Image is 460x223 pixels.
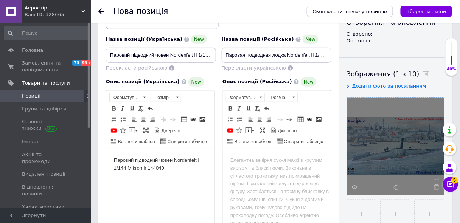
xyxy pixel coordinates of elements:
[451,177,458,184] span: 5
[226,93,257,102] span: Форматування
[110,137,156,146] a: Вставити шаблон
[198,115,207,124] a: Зображення
[247,115,255,124] a: По лівому краю
[180,115,188,124] a: Таблиця
[244,126,255,135] a: Вставити повідомлення
[222,65,286,71] span: Перекласти українською
[22,171,65,178] span: Видалені позиції
[113,7,168,16] h1: Нова позиція
[235,115,244,124] a: Вставити/видалити маркований список
[117,139,155,145] span: Вставити шаблон
[22,204,65,211] span: Характеристики
[153,126,182,135] a: Джерело
[222,48,332,63] input: Наприклад, H&M жіноча сукня зелена 38 розмір вечірня максі з блискітками
[22,47,43,54] span: Головна
[443,177,458,192] button: Чат з покупцем5
[347,31,445,37] div: Створено: -
[137,104,145,113] a: Видалити форматування
[301,77,317,87] span: New
[226,137,273,146] a: Вставити шаблон
[256,115,264,124] a: По центру
[226,93,265,102] a: Форматування
[401,6,452,17] button: Зберегти зміни
[315,115,323,124] a: Зображення
[110,93,141,102] span: Форматування
[283,139,323,145] span: Створити таблицю
[22,93,40,99] span: Позиції
[233,139,272,145] span: Вставити шаблон
[148,115,157,124] a: По правому краю
[106,48,216,63] input: Наприклад, H&M жіноча сукня зелена 38 розмір вечірня максі з блискітками
[151,93,174,102] span: Розмір
[25,5,81,11] span: Аеростір
[270,126,298,135] a: Джерело
[265,115,273,124] a: По правому краю
[263,104,271,113] a: Повернути (Ctrl+Z)
[222,36,294,42] span: Назва позиції (Російська)
[445,38,458,76] div: 40% Якість заповнення
[130,115,138,124] a: По лівому краю
[110,115,118,124] a: Вставити/видалити нумерований список
[222,79,292,84] span: Опис позиції (Російська)
[189,115,197,124] a: Вставити/Редагувати посилання (Ctrl+L)
[267,93,298,102] a: Розмір
[276,115,284,124] a: Зменшити відступ
[98,8,104,14] div: Повернутися назад
[166,139,207,145] span: Створити таблицю
[106,79,180,84] span: Опис позиції (Українська)
[119,115,127,124] a: Вставити/видалити маркований список
[110,126,118,135] a: Додати відео з YouTube
[352,83,426,89] span: Додати фото за посиланням
[277,128,297,134] span: Джерело
[407,9,446,14] i: Зберегти зміни
[226,104,235,113] a: Жирний (Ctrl+B)
[22,118,70,132] span: Сезонні знижки
[235,126,244,135] a: Вставити іконку
[235,104,244,113] a: Курсив (Ctrl+I)
[128,104,136,113] a: Підкреслений (Ctrl+U)
[4,26,89,40] input: Пошук
[253,104,262,113] a: Видалити форматування
[347,37,445,44] div: Оновлено: -
[191,35,207,44] span: New
[313,9,387,14] span: Скопіювати існуючу позицію
[22,138,39,145] span: Імпорт
[188,77,204,87] span: New
[267,93,290,102] span: Розмір
[119,126,127,135] a: Вставити іконку
[25,11,91,18] div: Ваш ID: 328665
[297,115,305,124] a: Таблиця
[306,115,314,124] a: Вставити/Редагувати посилання (Ctrl+L)
[22,60,70,73] span: Замовлення та повідомлення
[109,93,148,102] a: Форматування
[160,115,168,124] a: Зменшити відступ
[244,104,253,113] a: Підкреслений (Ctrl+U)
[159,137,208,146] a: Створити таблицю
[160,128,180,134] span: Джерело
[128,126,139,135] a: Вставити повідомлення
[347,69,445,79] div: Зображення (1 з 10)
[276,137,325,146] a: Створити таблицю
[446,67,458,72] div: 40%
[106,65,167,71] span: Перекласти російською
[81,60,93,66] span: 99+
[258,126,267,135] a: Максимізувати
[303,35,319,44] span: New
[22,80,70,87] span: Товари та послуги
[22,105,67,112] span: Групи та добірки
[22,184,70,197] span: Відновлення позицій
[110,104,118,113] a: Жирний (Ctrl+B)
[169,115,177,124] a: Збільшити відступ
[226,115,235,124] a: Вставити/видалити нумерований список
[72,60,81,66] span: 73
[307,6,393,17] button: Скопіювати існуючу позицію
[151,93,181,102] a: Розмір
[106,36,182,42] span: Назва позиції (Українська)
[119,104,127,113] a: Курсив (Ctrl+I)
[142,126,150,135] a: Максимізувати
[139,115,148,124] a: По центру
[146,104,154,113] a: Повернути (Ctrl+Z)
[226,126,235,135] a: Додати відео з YouTube
[22,151,70,165] span: Акції та промокоди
